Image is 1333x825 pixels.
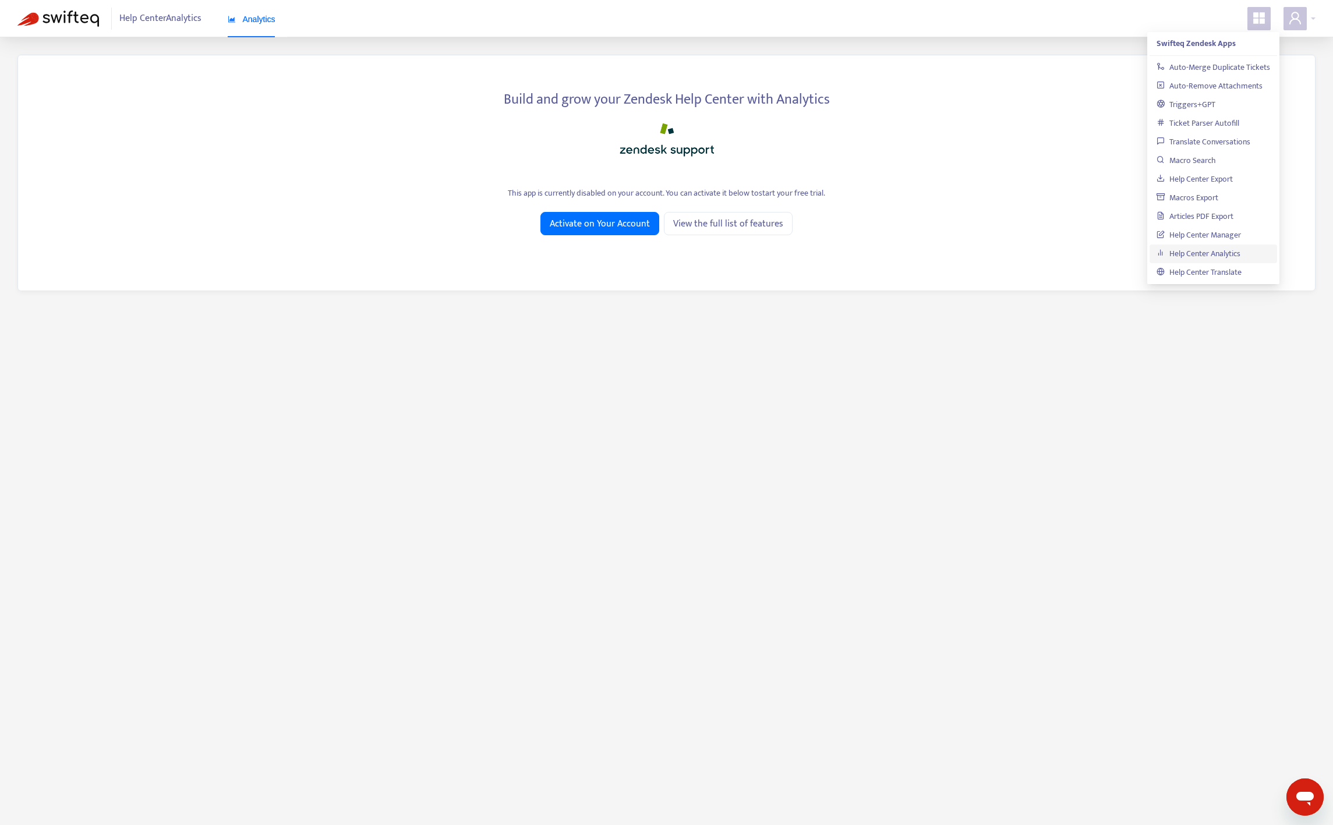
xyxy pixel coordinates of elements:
[1157,98,1215,111] a: Triggers+GPT
[1157,228,1241,242] a: Help Center Manager
[228,15,275,24] span: Analytics
[1157,247,1240,260] a: Help Center Analytics
[1288,11,1302,25] span: user
[1157,265,1242,279] a: Help Center Translate
[1157,79,1263,93] a: Auto-Remove Attachments
[1157,116,1239,130] a: Ticket Parser Autofill
[1157,191,1218,204] a: Macros Export
[1286,778,1324,816] iframe: Button to launch messaging window
[1157,154,1216,167] a: Macro Search
[1157,172,1233,186] a: Help Center Export
[228,15,236,23] span: area-chart
[119,8,201,30] span: Help Center Analytics
[1157,37,1236,50] strong: Swifteq Zendesk Apps
[1252,11,1266,25] span: appstore
[1157,61,1270,74] a: Auto-Merge Duplicate Tickets
[17,10,99,27] img: Swifteq
[1157,210,1233,223] a: Articles PDF Export
[1157,135,1250,148] a: Translate Conversations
